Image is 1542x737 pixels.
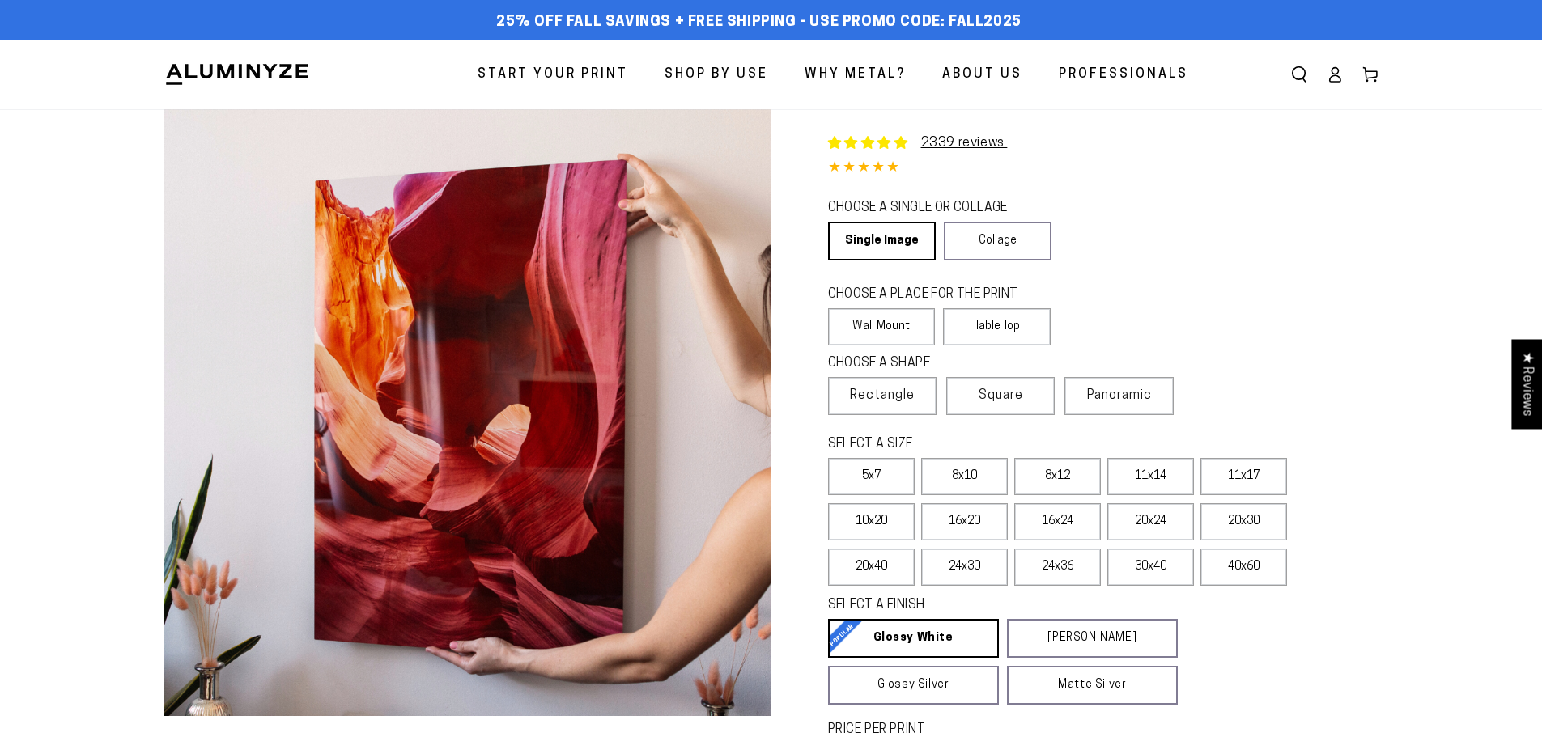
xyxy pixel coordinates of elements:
label: 30x40 [1107,549,1194,586]
label: 8x12 [1014,458,1101,495]
label: 20x30 [1200,503,1287,540]
a: Collage [944,222,1051,260]
label: 16x20 [921,503,1008,540]
div: 4.84 out of 5.0 stars [828,157,1378,180]
label: 11x17 [1200,458,1287,495]
label: Table Top [943,308,1051,345]
label: 5x7 [828,458,915,495]
a: About Us [930,53,1034,96]
a: 2339 reviews. [921,137,1008,150]
a: Glossy White [828,619,999,658]
label: Wall Mount [828,308,936,345]
span: Square [979,386,1023,405]
label: 11x14 [1107,458,1194,495]
legend: SELECT A SIZE [828,435,1152,454]
legend: CHOOSE A SINGLE OR COLLAGE [828,199,1037,218]
a: Why Metal? [792,53,918,96]
div: Click to open Judge.me floating reviews tab [1511,339,1542,429]
span: Rectangle [850,386,915,405]
a: Matte Silver [1007,666,1178,705]
label: 24x30 [921,549,1008,586]
span: Panoramic [1087,389,1152,402]
legend: CHOOSE A SHAPE [828,354,1039,373]
a: Start Your Print [465,53,640,96]
label: 20x24 [1107,503,1194,540]
a: Shop By Use [652,53,780,96]
legend: CHOOSE A PLACE FOR THE PRINT [828,286,1036,304]
label: 24x36 [1014,549,1101,586]
span: Shop By Use [665,63,768,87]
span: About Us [942,63,1022,87]
label: 8x10 [921,458,1008,495]
a: [PERSON_NAME] [1007,619,1178,658]
label: 40x60 [1200,549,1287,586]
span: Why Metal? [805,63,906,87]
legend: SELECT A FINISH [828,596,1139,615]
a: Professionals [1047,53,1200,96]
label: 16x24 [1014,503,1101,540]
span: 25% off FALL Savings + Free Shipping - Use Promo Code: FALL2025 [496,14,1022,32]
label: 10x20 [828,503,915,540]
span: Professionals [1059,63,1188,87]
span: Start Your Print [478,63,628,87]
a: Glossy Silver [828,666,999,705]
img: Aluminyze [164,62,310,87]
summary: Search our site [1281,57,1317,92]
label: 20x40 [828,549,915,586]
a: Single Image [828,222,936,260]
